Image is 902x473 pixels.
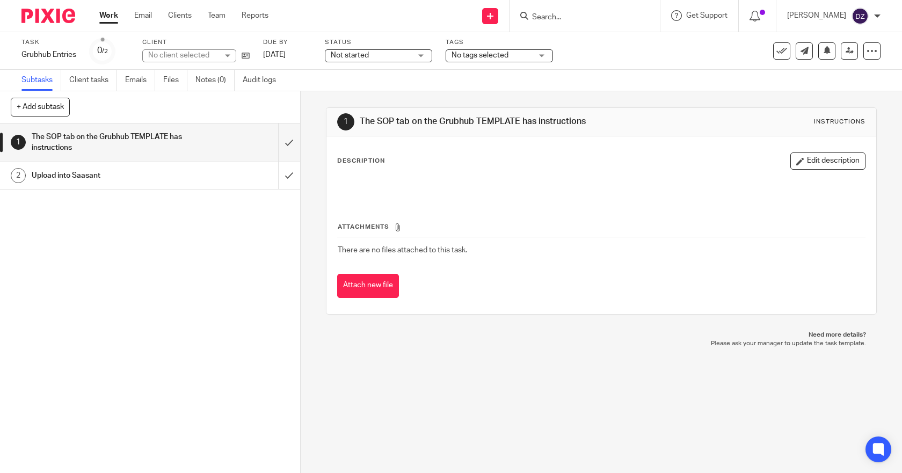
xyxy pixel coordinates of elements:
[99,10,118,21] a: Work
[21,9,75,23] img: Pixie
[338,246,467,254] span: There are no files attached to this task.
[134,10,152,21] a: Email
[790,152,865,170] button: Edit description
[32,129,189,156] h1: The SOP tab on the Grubhub TEMPLATE has instructions
[69,70,117,91] a: Client tasks
[814,118,865,126] div: Instructions
[21,70,61,91] a: Subtasks
[337,274,399,298] button: Attach new file
[208,10,225,21] a: Team
[125,70,155,91] a: Emails
[102,48,108,54] small: /2
[148,50,218,61] div: No client selected
[32,168,189,184] h1: Upload into Saasant
[142,38,250,47] label: Client
[97,45,108,57] div: 0
[331,52,369,59] span: Not started
[338,224,389,230] span: Attachments
[446,38,553,47] label: Tags
[195,70,235,91] a: Notes (0)
[243,70,284,91] a: Audit logs
[11,168,26,183] div: 2
[531,13,628,23] input: Search
[787,10,846,21] p: [PERSON_NAME]
[263,38,311,47] label: Due by
[337,331,867,339] p: Need more details?
[163,70,187,91] a: Files
[686,12,728,19] span: Get Support
[11,98,70,116] button: + Add subtask
[168,10,192,21] a: Clients
[242,10,268,21] a: Reports
[21,49,76,60] div: Grubhub Entries
[21,38,76,47] label: Task
[337,339,867,348] p: Please ask your manager to update the task template.
[452,52,508,59] span: No tags selected
[337,157,385,165] p: Description
[360,116,624,127] h1: The SOP tab on the Grubhub TEMPLATE has instructions
[263,51,286,59] span: [DATE]
[11,135,26,150] div: 1
[325,38,432,47] label: Status
[852,8,869,25] img: svg%3E
[337,113,354,130] div: 1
